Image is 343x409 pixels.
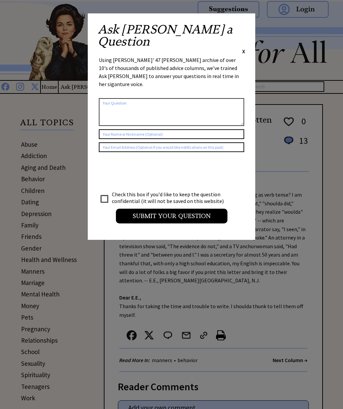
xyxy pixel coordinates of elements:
iframe: reCAPTCHA [99,159,201,185]
input: Submit your Question [116,209,227,223]
h2: Ask [PERSON_NAME] a Question [98,23,245,48]
td: Check this box if you'd like to keep the question confidential (it will not be saved on this webs... [112,191,230,205]
input: Your Name or Nickname (Optional) [99,129,244,139]
div: Using [PERSON_NAME]' 47 [PERSON_NAME] archive of over 10's of thousands of published advice colum... [99,56,244,95]
input: Your Email Address (Optional if you would like notifications on this post) [99,142,244,152]
span: X [242,48,245,55]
